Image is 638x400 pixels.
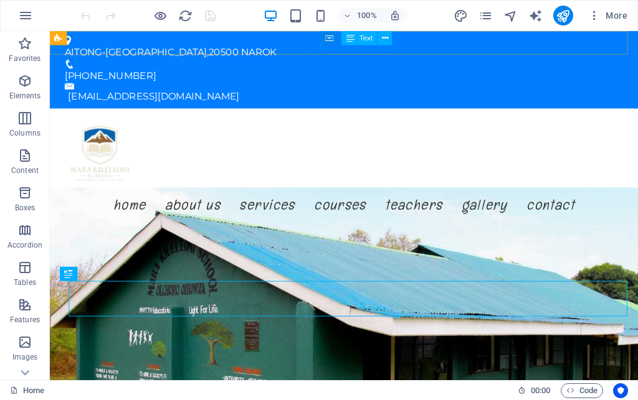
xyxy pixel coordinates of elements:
[531,383,550,398] span: 00 00
[153,8,168,23] button: Click here to leave preview mode and continue editing
[12,352,38,362] p: Images
[518,383,551,398] h6: Session time
[10,315,40,325] p: Features
[478,8,493,23] button: pages
[338,8,383,23] button: 100%
[503,8,518,23] button: navigator
[9,91,41,101] p: Elements
[556,9,570,23] i: Publish
[503,9,518,23] i: Navigator
[613,383,628,398] button: Usercentrics
[454,8,469,23] button: design
[357,8,377,23] h6: 100%
[178,8,193,23] button: reload
[178,9,193,23] i: Reload page
[359,35,373,42] span: Text
[566,383,598,398] span: Code
[528,8,543,23] button: text_generator
[9,53,40,63] p: Favorites
[14,277,36,287] p: Tables
[540,386,541,395] span: :
[11,165,39,175] p: Content
[561,383,603,398] button: Code
[389,10,401,21] i: On resize automatically adjust zoom level to fit chosen device.
[10,383,44,398] a: Click to cancel selection. Double-click to open Pages
[478,9,493,23] i: Pages (Ctrl+Alt+S)
[583,6,632,26] button: More
[553,6,573,26] button: publish
[588,9,627,22] span: More
[454,9,468,23] i: Design (Ctrl+Alt+Y)
[7,240,42,250] p: Accordion
[528,9,543,23] i: AI Writer
[15,203,36,213] p: Boxes
[9,128,40,138] p: Columns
